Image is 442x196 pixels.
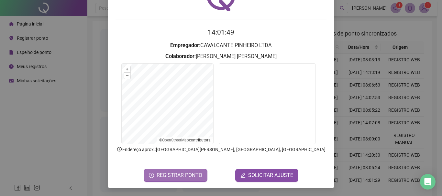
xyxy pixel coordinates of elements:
strong: Empregador [170,42,199,48]
span: REGISTRAR PONTO [157,171,202,179]
span: edit [240,173,246,178]
strong: Colaborador [165,53,194,59]
button: + [124,66,130,72]
button: – [124,73,130,79]
span: SOLICITAR AJUSTE [248,171,293,179]
div: Open Intercom Messenger [420,174,436,190]
a: OpenStreetMap [162,138,189,142]
li: © contributors. [159,138,211,142]
span: clock-circle [149,173,154,178]
h3: : CAVALCANTE PINHEIRO LTDA [116,41,326,50]
time: 14:01:49 [208,28,234,36]
h3: : [PERSON_NAME] [PERSON_NAME] [116,52,326,61]
button: editSOLICITAR AJUSTE [235,169,298,182]
span: info-circle [116,146,122,152]
button: REGISTRAR PONTO [144,169,207,182]
p: Endereço aprox. : [GEOGRAPHIC_DATA][PERSON_NAME], [GEOGRAPHIC_DATA], [GEOGRAPHIC_DATA] [116,146,326,153]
